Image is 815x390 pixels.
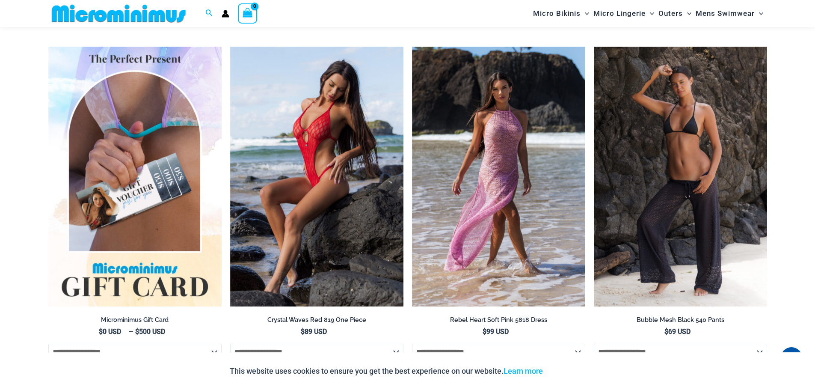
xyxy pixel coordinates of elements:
span: $ [135,327,139,336]
nav: Site Navigation [530,1,767,26]
a: OutersMenu ToggleMenu Toggle [656,3,693,24]
h2: Crystal Waves Red 819 One Piece [230,316,403,324]
a: View Shopping Cart, empty [238,3,258,23]
button: Accept [549,361,586,381]
a: Account icon link [222,10,229,18]
h2: Bubble Mesh Black 540 Pants [594,316,767,324]
bdi: 500 USD [135,327,165,336]
span: $ [664,327,668,336]
span: $ [483,327,486,336]
a: Rebel Heart Soft Pink 5818 Dress 01Rebel Heart Soft Pink 5818 Dress 04Rebel Heart Soft Pink 5818 ... [412,47,585,307]
a: Crystal Waves Red 819 One Piece 04Crystal Waves Red 819 One Piece 03Crystal Waves Red 819 One Pie... [230,47,403,307]
a: Bubble Mesh Black 540 Pants 01Bubble Mesh Black 540 Pants 03Bubble Mesh Black 540 Pants 03 [594,47,767,307]
span: Menu Toggle [755,3,763,24]
bdi: 89 USD [301,327,327,336]
span: Menu Toggle [646,3,654,24]
a: Mens SwimwearMenu ToggleMenu Toggle [693,3,765,24]
a: Micro BikinisMenu ToggleMenu Toggle [531,3,591,24]
span: $ [99,327,103,336]
span: Micro Lingerie [593,3,646,24]
a: Search icon link [205,8,213,19]
span: $ [301,327,305,336]
span: Menu Toggle [683,3,691,24]
bdi: 69 USD [664,327,691,336]
img: Featured Gift Card [48,47,222,307]
span: Mens Swimwear [696,3,755,24]
p: This website uses cookies to ensure you get the best experience on our website. [230,365,543,378]
span: Menu Toggle [581,3,589,24]
h2: Microminimus Gift Card [48,316,222,324]
a: Rebel Heart Soft Pink 5818 Dress [412,316,585,327]
a: Micro LingerieMenu ToggleMenu Toggle [591,3,656,24]
a: Learn more [504,366,543,375]
a: Microminimus Gift Card [48,316,222,327]
span: – [48,327,222,336]
bdi: 0 USD [99,327,121,336]
img: Rebel Heart Soft Pink 5818 Dress 01 [412,47,585,307]
span: Micro Bikinis [533,3,581,24]
span: Outers [658,3,683,24]
img: Crystal Waves Red 819 One Piece 04 [230,47,403,307]
img: Bubble Mesh Black 540 Pants 01 [594,47,767,307]
img: MM SHOP LOGO FLAT [48,4,189,23]
bdi: 99 USD [483,327,509,336]
h2: Rebel Heart Soft Pink 5818 Dress [412,316,585,324]
a: Crystal Waves Red 819 One Piece [230,316,403,327]
a: Bubble Mesh Black 540 Pants [594,316,767,327]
